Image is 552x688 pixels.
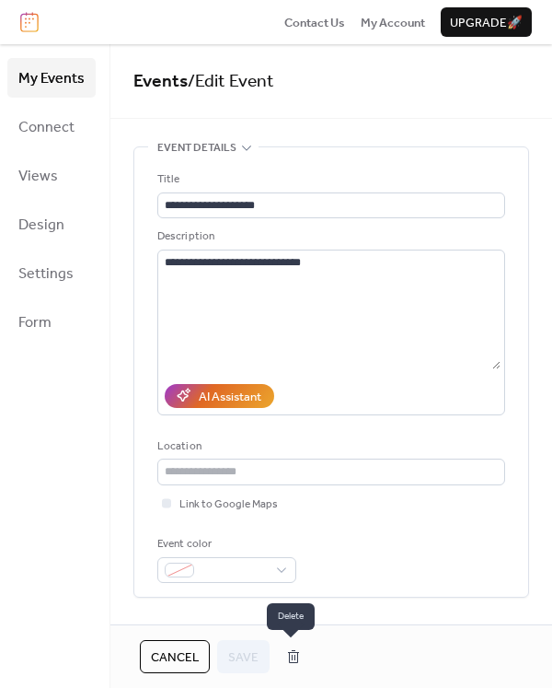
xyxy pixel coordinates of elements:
div: Event color [157,535,293,554]
a: Design [7,204,96,244]
span: My Events [18,64,85,93]
a: Connect [7,107,96,146]
span: Settings [18,260,74,288]
span: Design [18,211,64,239]
span: Connect [18,113,75,142]
a: Form [7,302,96,342]
span: My Account [361,14,425,32]
button: Cancel [140,640,210,673]
a: Settings [7,253,96,293]
span: Upgrade 🚀 [450,14,523,32]
img: logo [20,12,39,32]
span: Views [18,162,58,191]
span: Contact Us [284,14,345,32]
span: Date and time [157,620,236,638]
div: AI Assistant [199,388,261,406]
div: Description [157,227,501,246]
a: Events [133,64,188,99]
span: Cancel [151,648,199,667]
span: Event details [157,139,236,157]
button: AI Assistant [165,384,274,408]
span: Delete [267,603,315,631]
span: Link to Google Maps [179,496,278,514]
div: Title [157,170,501,189]
span: / Edit Event [188,64,274,99]
button: Upgrade🚀 [441,7,532,37]
span: Form [18,309,52,337]
div: Location [157,437,501,456]
a: Contact Us [284,13,345,31]
a: My Events [7,58,96,98]
a: My Account [361,13,425,31]
a: Views [7,156,96,195]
